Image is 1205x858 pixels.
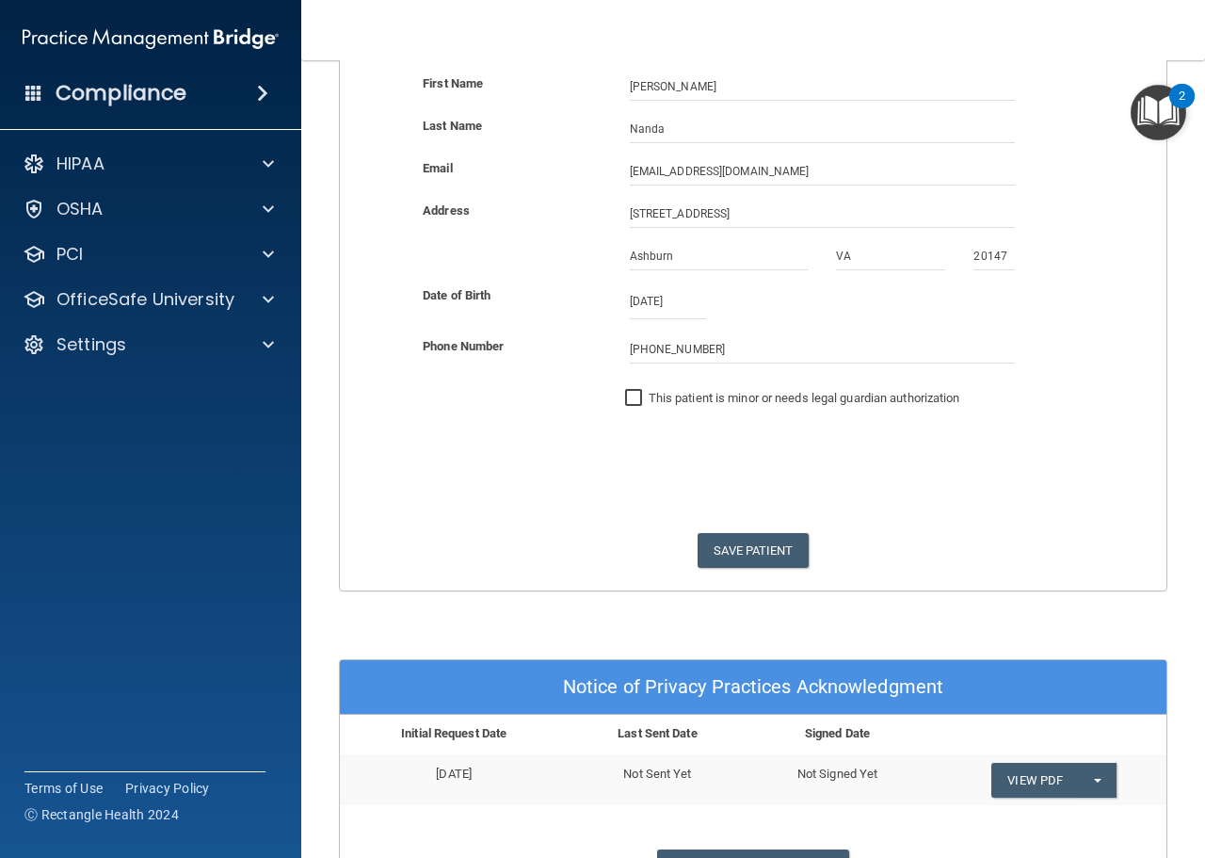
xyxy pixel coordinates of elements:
input: mm/dd/yyyy [630,284,706,319]
b: First Name [423,76,483,90]
a: Terms of Use [24,779,103,798]
b: Last Name [423,119,482,133]
input: City [630,242,809,270]
b: Address [423,203,470,218]
th: Signed Date [747,715,928,753]
p: OSHA [56,198,104,220]
b: Date of Birth [423,288,490,302]
th: Last Sent Date [568,715,747,753]
img: PMB logo [23,20,279,57]
input: This patient is minor or needs legal guardian authorization [625,391,647,406]
p: HIPAA [56,153,104,175]
input: Street Name [630,200,1015,228]
a: Privacy Policy [125,779,210,798]
b: Phone Number [423,339,504,353]
a: Settings [23,333,274,356]
b: Email [423,161,453,175]
button: Save Patient [698,533,808,568]
p: Settings [56,333,126,356]
a: HIPAA [23,153,274,175]
iframe: Drift Widget Chat Controller [879,724,1182,800]
input: State [836,242,945,270]
button: Open Resource Center, 2 new notifications [1131,85,1186,140]
div: 2 [1179,96,1185,121]
a: PCI [23,243,274,266]
input: Zip Code [973,242,1014,270]
td: [DATE] [340,754,568,804]
a: OSHA [23,198,274,220]
th: Initial Request Date [340,715,568,753]
div: Notice of Privacy Practices Acknowledgment [340,660,1166,715]
td: Not Signed Yet [747,754,928,804]
p: OfficeSafe University [56,288,234,311]
a: OfficeSafe University [23,288,274,311]
td: Not Sent Yet [568,754,747,804]
h4: Compliance [56,80,186,106]
span: Ⓒ Rectangle Health 2024 [24,805,179,824]
p: PCI [56,243,83,266]
label: This patient is minor or needs legal guardian authorization [625,387,960,410]
input: (___) ___-____ [630,335,1015,364]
